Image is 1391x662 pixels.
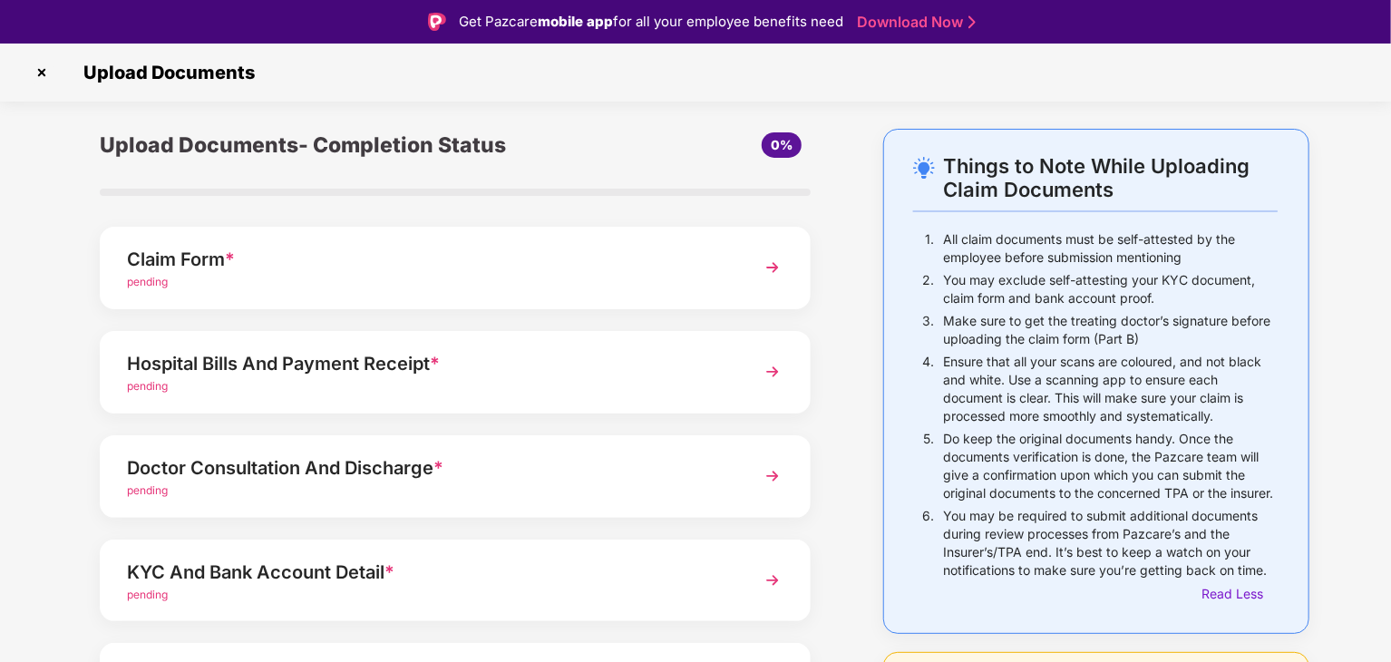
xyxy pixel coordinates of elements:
span: Upload Documents [65,62,264,83]
div: Get Pazcare for all your employee benefits need [459,11,843,33]
div: Claim Form [127,245,728,274]
p: Ensure that all your scans are coloured, and not black and white. Use a scanning app to ensure ea... [943,353,1278,425]
div: Things to Note While Uploading Claim Documents [943,154,1278,201]
p: 4. [922,353,934,425]
div: KYC And Bank Account Detail [127,558,728,587]
a: Download Now [857,13,970,32]
img: svg+xml;base64,PHN2ZyBpZD0iTmV4dCIgeG1sbnM9Imh0dHA6Ly93d3cudzMub3JnLzIwMDAvc3ZnIiB3aWR0aD0iMzYiIG... [756,564,789,597]
img: svg+xml;base64,PHN2ZyBpZD0iTmV4dCIgeG1sbnM9Imh0dHA6Ly93d3cudzMub3JnLzIwMDAvc3ZnIiB3aWR0aD0iMzYiIG... [756,251,789,284]
img: svg+xml;base64,PHN2ZyBpZD0iQ3Jvc3MtMzJ4MzIiIHhtbG5zPSJodHRwOi8vd3d3LnczLm9yZy8yMDAwL3N2ZyIgd2lkdG... [27,58,56,87]
img: Logo [428,13,446,31]
p: You may exclude self-attesting your KYC document, claim form and bank account proof. [943,271,1278,307]
span: pending [127,275,168,288]
p: 6. [922,507,934,579]
div: Hospital Bills And Payment Receipt [127,349,728,378]
span: pending [127,588,168,601]
p: You may be required to submit additional documents during review processes from Pazcare’s and the... [943,507,1278,579]
p: Make sure to get the treating doctor’s signature before uploading the claim form (Part B) [943,312,1278,348]
span: 0% [771,137,793,152]
div: Upload Documents- Completion Status [100,129,573,161]
p: All claim documents must be self-attested by the employee before submission mentioning [943,230,1278,267]
p: 2. [922,271,934,307]
span: pending [127,379,168,393]
strong: mobile app [538,13,613,30]
div: Read Less [1201,584,1278,604]
p: Do keep the original documents handy. Once the documents verification is done, the Pazcare team w... [943,430,1278,502]
div: Doctor Consultation And Discharge [127,453,728,482]
img: Stroke [968,13,976,32]
img: svg+xml;base64,PHN2ZyBpZD0iTmV4dCIgeG1sbnM9Imh0dHA6Ly93d3cudzMub3JnLzIwMDAvc3ZnIiB3aWR0aD0iMzYiIG... [756,355,789,388]
img: svg+xml;base64,PHN2ZyBpZD0iTmV4dCIgeG1sbnM9Imh0dHA6Ly93d3cudzMub3JnLzIwMDAvc3ZnIiB3aWR0aD0iMzYiIG... [756,460,789,492]
span: pending [127,483,168,497]
p: 5. [923,430,934,502]
img: svg+xml;base64,PHN2ZyB4bWxucz0iaHR0cDovL3d3dy53My5vcmcvMjAwMC9zdmciIHdpZHRoPSIyNC4wOTMiIGhlaWdodD... [913,157,935,179]
p: 3. [922,312,934,348]
p: 1. [925,230,934,267]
